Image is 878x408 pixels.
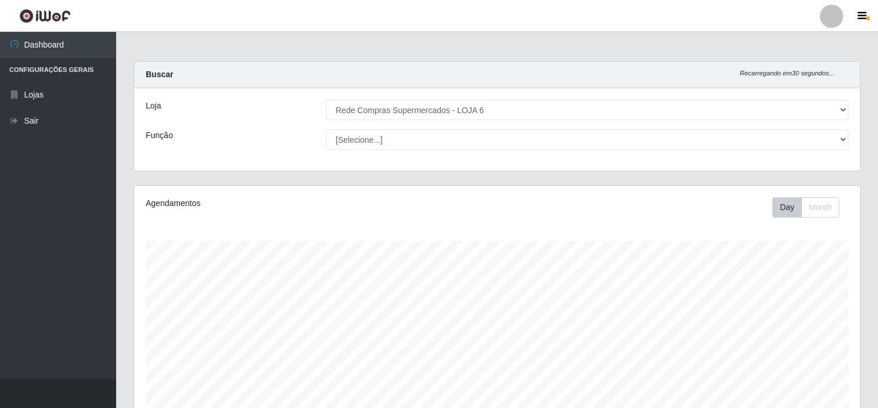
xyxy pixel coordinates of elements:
label: Função [146,129,173,142]
label: Loja [146,100,161,112]
div: Toolbar with button groups [772,197,848,218]
img: CoreUI Logo [19,9,71,23]
strong: Buscar [146,70,173,79]
button: Month [801,197,839,218]
button: Day [772,197,802,218]
div: Agendamentos [146,197,429,210]
div: First group [772,197,839,218]
i: Recarregando em 30 segundos... [740,70,834,77]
